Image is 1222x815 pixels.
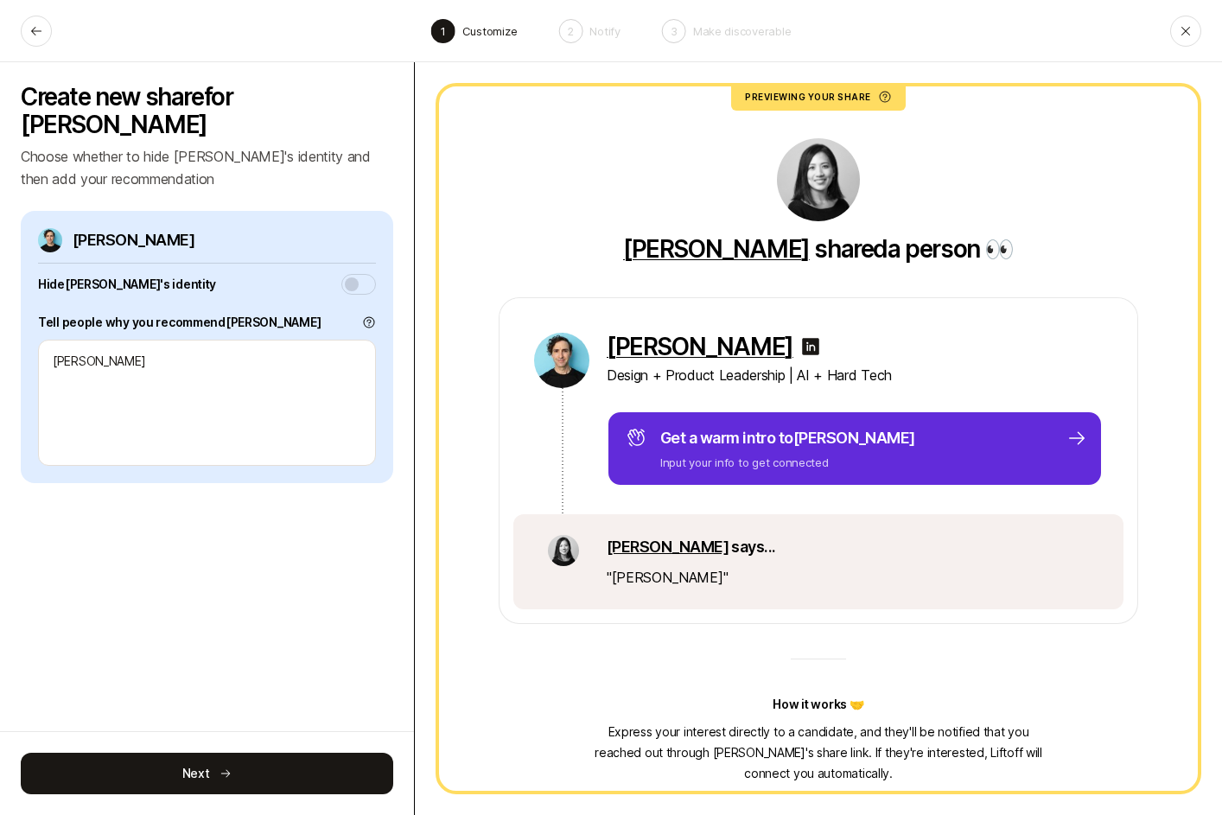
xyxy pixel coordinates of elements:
[567,22,574,40] p: 2
[441,22,446,40] p: 1
[73,228,194,252] p: [PERSON_NAME]
[21,83,393,138] p: Create new share for [PERSON_NAME]
[594,722,1043,784] p: Express your interest directly to a candidate, and they'll be notified that you reached out throu...
[671,22,678,40] p: 3
[779,429,915,447] span: to [PERSON_NAME]
[38,274,216,295] p: Hide [PERSON_NAME] 's identity
[534,333,589,388] img: e8bc5d3e_179f_4dcf_a9fd_880fe2c1c5af.jpg
[589,22,620,40] p: Notify
[462,22,518,40] p: Customize
[548,535,579,566] img: a6da1878_b95e_422e_bba6_ac01d30c5b5f.jpg
[607,566,776,589] p: " [PERSON_NAME] "
[660,426,915,450] p: Get a warm intro
[38,312,321,333] label: Tell people why you recommend [PERSON_NAME]
[693,22,792,40] p: Make discoverable
[607,333,793,360] a: [PERSON_NAME]
[777,138,860,221] img: a6da1878_b95e_422e_bba6_ac01d30c5b5f.jpg
[623,234,810,264] a: [PERSON_NAME]
[607,364,1103,386] p: Design + Product Leadership | AI + Hard Tech
[607,535,776,559] p: says...
[660,454,915,471] p: Input your info to get connected
[800,336,821,357] img: linkedin-logo
[623,235,1014,263] p: shared a person 👀
[38,228,62,252] img: e8bc5d3e_179f_4dcf_a9fd_880fe2c1c5af.jpg
[21,753,393,794] button: Next
[773,694,863,715] p: How it works 🤝
[21,145,393,190] p: Choose whether to hide [PERSON_NAME]'s identity and then add your recommendation
[607,538,729,556] a: [PERSON_NAME]
[38,340,376,466] textarea: [PERSON_NAME]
